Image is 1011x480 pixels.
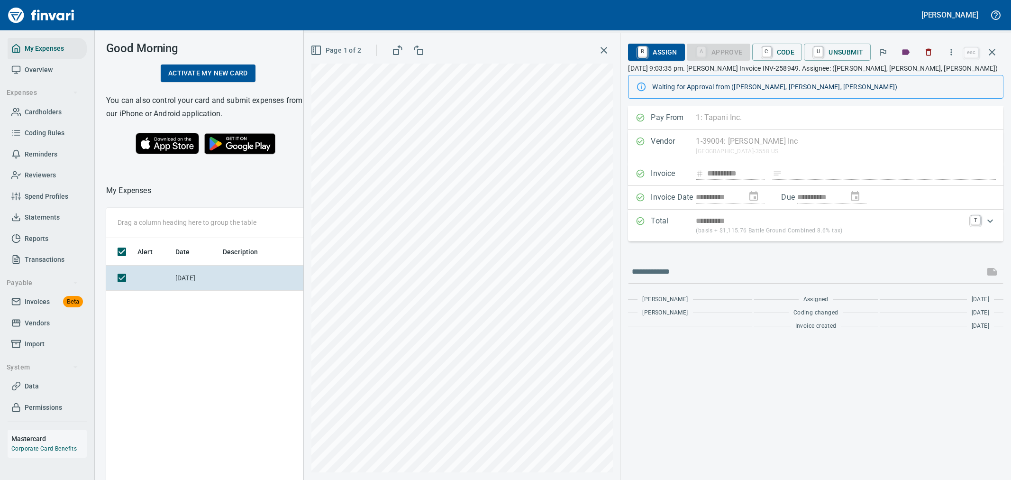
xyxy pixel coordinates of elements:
button: Payable [3,274,82,292]
a: My Expenses [8,38,87,59]
div: Expand [628,210,1003,241]
p: My Expenses [106,185,151,196]
button: UUnsubmit [804,44,871,61]
span: [DATE] [972,322,989,331]
span: Alert [137,246,165,258]
h6: You can also control your card and submit expenses from our iPhone or Android application. [106,94,310,120]
span: System [7,361,78,373]
button: [PERSON_NAME] [919,8,981,22]
a: R [638,46,647,57]
a: Spend Profiles [8,186,87,207]
span: [PERSON_NAME] [642,308,688,318]
img: Download on the App Store [136,133,199,154]
span: Data [25,380,39,392]
span: Overview [25,64,53,76]
span: Invoices [25,296,50,308]
a: Overview [8,59,87,81]
img: Finvari [6,4,77,27]
a: Vendors [8,313,87,334]
span: Date [175,246,190,258]
a: Import [8,333,87,355]
span: Reminders [25,148,57,160]
div: Coding Required [687,47,750,55]
span: Statements [25,212,60,223]
a: Coding Rules [8,122,87,144]
span: Assigned [803,295,829,305]
button: RAssign [628,44,684,61]
button: System [3,359,82,376]
span: Expenses [7,87,78,99]
span: Unsubmit [811,44,863,60]
span: Cardholders [25,106,62,118]
a: Cardholders [8,102,87,123]
span: [DATE] [972,308,989,318]
p: (basis + $1,115.76 Battle Ground Combined 8.6% tax) [696,226,965,236]
h6: Mastercard [11,434,87,444]
a: Permissions [8,397,87,418]
span: Code [760,44,795,60]
span: Reviewers [25,169,56,181]
a: Activate my new card [161,65,255,82]
span: Payable [7,277,78,289]
span: Import [25,338,45,350]
a: Reviewers [8,165,87,186]
span: Page 1 of 2 [312,45,361,56]
span: Beta [63,296,83,307]
a: Transactions [8,249,87,270]
span: Close invoice [962,41,1003,64]
button: CCode [752,44,802,61]
div: Waiting for Approval from ([PERSON_NAME], [PERSON_NAME], [PERSON_NAME]) [652,78,995,95]
span: Assign [636,44,677,60]
span: Coding changed [793,308,838,318]
td: [DATE] [172,266,219,291]
span: Coding Rules [25,127,64,139]
span: Description [223,246,258,258]
p: [DATE] 9:03:35 pm. [PERSON_NAME] Invoice INV-258949. Assignee: ([PERSON_NAME], [PERSON_NAME], [PE... [628,64,1003,73]
span: Invoice created [795,322,837,331]
button: Discard [918,42,939,63]
span: [PERSON_NAME] [642,295,688,305]
span: Permissions [25,402,62,414]
button: Page 1 of 2 [309,42,365,59]
img: Get it on Google Play [199,128,281,159]
span: Activate my new card [168,67,248,79]
a: InvoicesBeta [8,291,87,313]
p: Total [651,215,696,236]
nav: breadcrumb [106,185,151,196]
a: Reports [8,228,87,249]
a: Reminders [8,144,87,165]
span: This records your message into the invoice and notifies anyone mentioned [981,260,1003,283]
button: Labels [895,42,916,63]
h5: [PERSON_NAME] [921,10,978,20]
a: U [814,46,823,57]
a: Statements [8,207,87,228]
span: Alert [137,246,153,258]
h3: Good Morning [106,42,310,55]
span: Transactions [25,254,64,266]
a: C [762,46,771,57]
button: More [941,42,962,63]
span: Vendors [25,317,50,329]
button: Flag [873,42,893,63]
span: My Expenses [25,43,64,55]
span: Reports [25,233,48,245]
a: esc [964,47,978,58]
span: Spend Profiles [25,191,68,203]
a: Data [8,376,87,397]
span: Description [223,246,271,258]
button: Expenses [3,84,82,102]
span: [DATE] [972,295,989,305]
a: T [971,215,980,225]
span: Date [175,246,202,258]
p: Drag a column heading here to group the table [118,218,256,227]
a: Corporate Card Benefits [11,445,77,452]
